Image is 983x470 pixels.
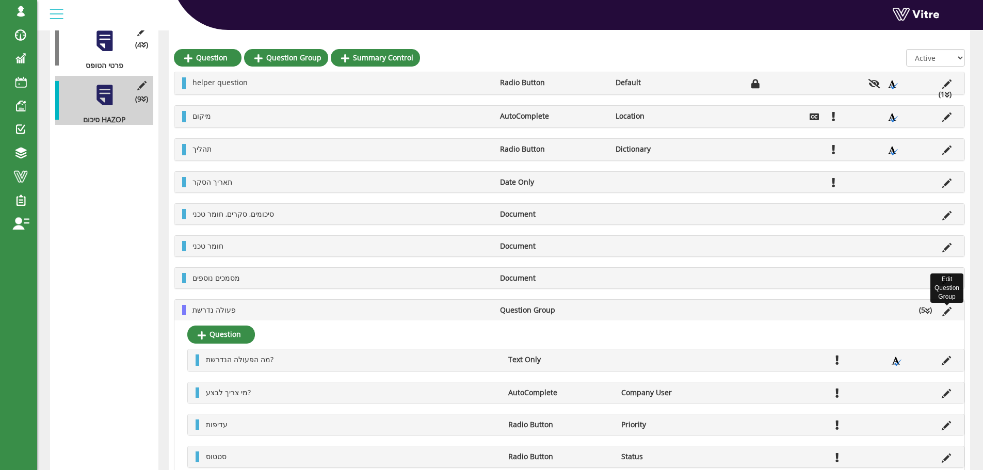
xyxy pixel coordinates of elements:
[930,273,963,303] div: Edit Question Group
[495,111,610,121] li: AutoComplete
[192,177,232,187] span: תאריך הסקר
[244,49,328,67] a: Question Group
[495,209,610,219] li: Document
[192,305,236,315] span: פעולה נדרשת
[495,77,610,88] li: Radio Button
[192,111,211,121] span: מיקום
[495,305,610,315] li: Question Group
[610,111,726,121] li: Location
[206,419,228,429] span: עדיפות
[503,419,617,430] li: Radio Button
[192,144,212,154] span: תהליך
[206,451,227,461] span: סטטוס
[206,387,251,397] span: מי צריך לבצע?
[495,273,610,283] li: Document
[503,354,617,365] li: Text Only
[495,241,610,251] li: Document
[55,60,146,71] div: פרטי הטופס
[192,209,274,219] span: סיכומים, סקרים, חומר טכני
[616,387,730,398] li: Company User
[616,419,730,430] li: Priority
[331,49,420,67] a: Summary Control
[135,94,148,104] span: (9 )
[187,326,255,343] a: Question
[495,177,610,187] li: Date Only
[503,451,617,462] li: Radio Button
[174,49,241,67] a: Question
[933,89,957,100] li: (1 )
[192,273,240,283] span: מסמכים נוספים
[610,144,726,154] li: Dictionary
[503,387,617,398] li: AutoComplete
[616,451,730,462] li: Status
[495,144,610,154] li: Radio Button
[914,305,937,315] li: (5 )
[206,354,273,364] span: מה הפעולה הנדרשת?
[192,241,223,251] span: חומר טכני
[135,40,148,50] span: (4 )
[192,77,248,87] span: helper question
[610,77,726,88] li: Default
[55,115,146,125] div: סיכום HAZOP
